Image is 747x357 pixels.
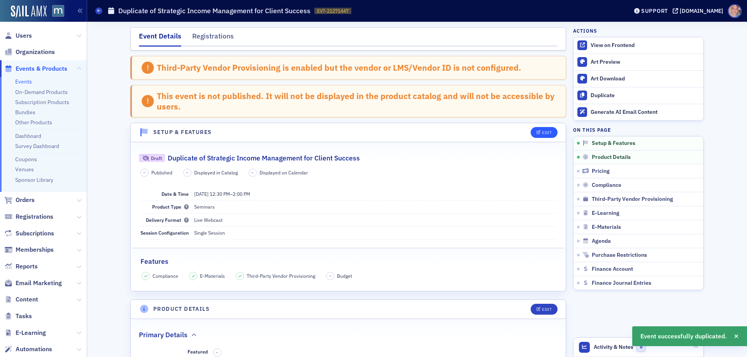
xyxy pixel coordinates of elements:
[16,212,53,221] span: Registrations
[233,191,250,197] time: 2:00 PM
[157,63,521,73] div: Third-Party Vendor Provisioning is enabled but the vendor or LMS/Vendor ID is not configured.
[194,191,250,197] span: –
[11,5,47,18] img: SailAMX
[4,345,52,354] a: Automations
[573,104,703,120] button: Generate AI Email Content
[152,204,189,210] span: Product Type
[16,196,35,204] span: Orders
[591,109,700,116] div: Generate AI Email Content
[592,182,621,189] span: Compliance
[15,132,41,139] a: Dashboard
[591,92,700,99] div: Duplicate
[16,31,32,40] span: Users
[15,143,59,150] a: Survey Dashboard
[4,31,32,40] a: Users
[118,6,310,16] h1: Duplicate of Strategic Income Management for Client Success
[542,131,552,135] div: Edit
[4,48,55,56] a: Organizations
[16,312,32,320] span: Tasks
[192,31,234,45] div: Registrations
[139,154,165,162] div: Draft
[591,42,700,49] div: View on Frontend
[592,252,647,259] span: Purchase Restrictions
[157,91,558,111] div: This event is not published. It will not be displayed in the product catalog and will not be acce...
[317,8,349,14] span: EVT-21271447
[4,279,62,287] a: Email Marketing
[15,99,69,106] a: Subscription Products
[4,212,53,221] a: Registrations
[168,153,360,163] h2: Duplicate of Strategic Income Management for Client Success
[573,37,703,54] a: View on Frontend
[4,246,54,254] a: Memberships
[194,230,225,236] span: Single Session
[139,31,181,47] div: Event Details
[16,229,54,238] span: Subscriptions
[636,342,646,352] span: 0
[140,256,168,266] h2: Features
[16,64,67,73] span: Events & Products
[531,304,558,315] button: Edit
[15,156,37,163] a: Coupons
[139,330,188,340] h2: Primary Details
[594,343,633,351] span: Activity & Notes
[573,87,703,104] button: Duplicate
[591,75,700,82] div: Art Download
[4,196,35,204] a: Orders
[4,262,38,271] a: Reports
[16,329,46,337] span: E-Learning
[640,332,727,341] span: Event successfully duplicated.
[16,262,38,271] span: Reports
[4,295,38,304] a: Content
[641,7,668,14] div: Support
[260,169,308,176] span: Displayed on Calendar
[4,329,46,337] a: E-Learning
[161,191,189,197] span: Date & Time
[592,280,651,287] span: Finance Journal Entries
[186,170,188,175] span: –
[16,279,62,287] span: Email Marketing
[15,119,52,126] a: Other Products
[542,307,552,312] div: Edit
[16,295,38,304] span: Content
[251,170,254,175] span: –
[4,64,67,73] a: Events & Products
[216,350,218,355] span: –
[337,272,352,279] span: Budget
[143,170,146,175] span: –
[4,229,54,238] a: Subscriptions
[592,154,631,161] span: Product Details
[151,156,162,160] div: Draft
[15,78,32,85] a: Events
[673,8,726,14] button: [DOMAIN_NAME]
[15,89,68,96] a: On-Demand Products
[592,224,621,231] span: E-Materials
[200,272,225,279] span: E-Materials
[16,48,55,56] span: Organizations
[728,4,742,18] span: Profile
[531,127,558,138] button: Edit
[16,246,54,254] span: Memberships
[592,168,610,175] span: Pricing
[329,273,331,279] span: –
[188,348,208,355] span: Featured
[151,169,172,176] span: Published
[194,191,209,197] span: [DATE]
[15,166,34,173] a: Venues
[15,109,35,116] a: Bundles
[592,266,633,273] span: Finance Account
[4,312,32,320] a: Tasks
[194,169,238,176] span: Displayed in Catalog
[592,196,673,203] span: Third-Party Vendor Provisioning
[573,126,704,133] h4: On this page
[146,217,189,223] span: Delivery Format
[47,5,64,18] a: View Homepage
[140,230,189,236] span: Session Configuration
[680,7,723,14] div: [DOMAIN_NAME]
[573,70,703,87] a: Art Download
[52,5,64,17] img: SailAMX
[153,128,212,136] h4: Setup & Features
[16,345,52,354] span: Automations
[573,27,597,34] h4: Actions
[592,140,635,147] span: Setup & Features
